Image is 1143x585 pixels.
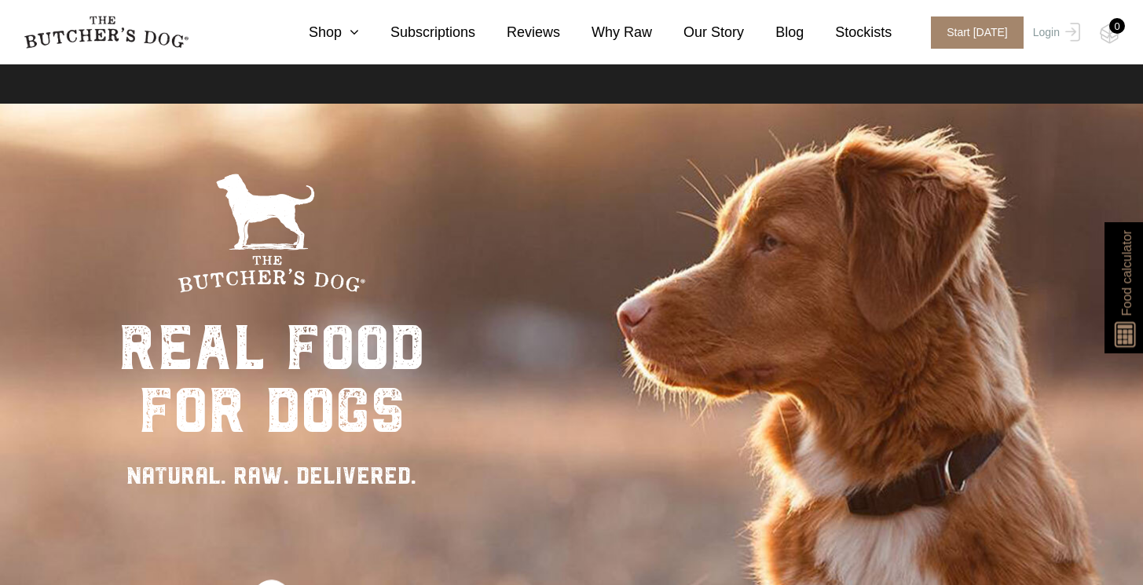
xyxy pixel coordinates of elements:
a: Stockists [804,22,892,43]
a: Shop [277,22,359,43]
a: Blog [744,22,804,43]
img: TBD_Cart-Empty.png [1100,24,1119,44]
div: 0 [1109,18,1125,34]
span: Start [DATE] [931,16,1024,49]
a: Login [1029,16,1080,49]
a: Why Raw [560,22,652,43]
a: Our Story [652,22,744,43]
a: Subscriptions [359,22,475,43]
div: NATURAL. RAW. DELIVERED. [119,458,425,493]
div: real food for dogs [119,316,425,442]
a: Start [DATE] [915,16,1029,49]
span: Food calculator [1117,230,1136,316]
a: Reviews [475,22,560,43]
